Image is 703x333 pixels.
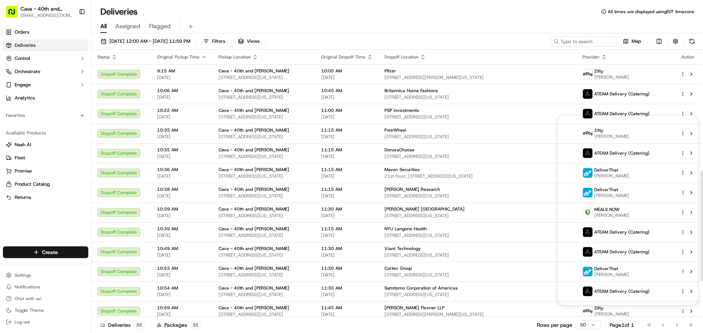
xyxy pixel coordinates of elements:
button: Fleet [3,152,88,164]
span: Orders [15,29,29,35]
span: Cava - 40th and [PERSON_NAME] [219,88,289,94]
span: 10:39 AM [157,226,207,232]
button: [EMAIL_ADDRESS][DOMAIN_NAME] [21,12,73,18]
span: [STREET_ADDRESS][US_STATE] [384,252,571,258]
h1: Deliveries [100,6,138,18]
iframe: Customer support window [557,116,698,305]
span: [DATE] [321,154,373,159]
span: [STREET_ADDRESS][US_STATE] [219,232,309,238]
span: PSP investments [384,107,419,113]
div: 32 [134,322,145,328]
span: Britannica Home Fashions [384,88,438,94]
span: [STREET_ADDRESS][US_STATE] [219,252,309,258]
span: 11:30 AM [321,246,373,251]
span: Orchestrate [15,68,40,75]
span: Cava - 40th and [PERSON_NAME] [219,265,289,271]
span: [STREET_ADDRESS][US_STATE] [384,94,571,100]
span: Create [42,249,58,256]
img: zifty-logo-trans-sq.png [583,69,592,79]
span: Dropoff Location [384,54,419,60]
span: 10:53 AM [157,265,207,271]
button: Create [3,246,88,258]
span: 10:36 AM [157,167,207,173]
span: [DATE] [321,213,373,219]
span: ATEAM Delivery (Catering) [594,91,650,97]
span: [STREET_ADDRESS][US_STATE] [219,311,309,317]
span: 10:59 AM [157,305,207,311]
span: Cava - 40th and [PERSON_NAME] [219,147,289,153]
span: [DATE] [321,272,373,278]
span: [PERSON_NAME] [GEOGRAPHIC_DATA] [384,206,465,212]
span: Cava - 40th and [PERSON_NAME] [219,127,289,133]
span: [PERSON_NAME] [594,311,629,317]
span: 11:15 AM [321,127,373,133]
img: zifty-logo-trans-sq.png [583,306,592,316]
span: Status [97,54,110,60]
span: Map [632,38,641,45]
span: Deliveries [15,42,36,49]
button: Orchestrate [3,66,88,77]
div: Available Products [3,127,88,139]
button: Returns [3,192,88,203]
span: Cava - 40th and [PERSON_NAME] [219,107,289,113]
div: Packages [157,321,201,329]
span: Flagged [149,22,171,31]
a: Nash AI [6,141,85,148]
input: Type to search [551,36,617,46]
span: Chat with us! [15,296,41,302]
span: 10:00 AM [321,68,373,74]
span: 10:35 AM [157,127,207,133]
span: Returns [15,194,31,201]
a: Orders [3,26,88,38]
span: [DATE] [157,94,207,100]
span: Cortec Group [384,265,412,271]
span: Cava - 40th and [PERSON_NAME] [219,68,289,74]
span: 11:15 AM [321,186,373,192]
div: Favorites [3,110,88,121]
span: Original Dropoff Time [321,54,365,60]
span: Analytics [15,95,35,101]
button: Settings [3,270,88,280]
span: [STREET_ADDRESS][US_STATE] [219,292,309,298]
span: All times are displayed using EDT timezone [608,9,694,15]
span: [STREET_ADDRESS][US_STATE] [384,154,571,159]
span: [DATE] [157,311,207,317]
span: Zifty [594,305,603,311]
span: Engage [15,82,31,88]
span: Control [15,55,30,62]
a: Analytics [3,92,88,104]
span: [PERSON_NAME] [594,74,629,80]
span: 10:49 AM [157,246,207,251]
span: [DATE] [157,292,207,298]
span: 10:54 AM [157,285,207,291]
span: [STREET_ADDRESS][US_STATE] [219,75,309,80]
span: 10:45 AM [321,88,373,94]
button: Log out [3,317,88,327]
span: Promise [15,168,32,174]
button: Notifications [3,282,88,292]
iframe: Open customer support [680,309,699,329]
span: [DATE] [157,213,207,219]
span: [DATE] [157,173,207,179]
span: [PERSON_NAME] Research [384,186,440,192]
a: Deliveries [3,39,88,51]
span: [DATE] [321,134,373,140]
span: [STREET_ADDRESS][US_STATE] [384,134,571,140]
span: [DATE] 12:00 AM - [DATE] 11:59 PM [109,38,190,45]
span: Cava - 40th and [PERSON_NAME] [219,285,289,291]
span: [STREET_ADDRESS][US_STATE] [219,134,309,140]
span: 11:15 AM [321,167,373,173]
span: [STREET_ADDRESS][US_STATE] [219,114,309,120]
span: [DATE] [321,193,373,199]
span: Pickup Location [219,54,251,60]
span: [STREET_ADDRESS][US_STATE] [219,173,309,179]
span: 11:00 AM [321,107,373,113]
span: Product Catalog [15,181,50,188]
span: Viant Technology [384,246,421,251]
span: [DATE] [157,193,207,199]
span: Sumitomo Corporation of Americas [384,285,458,291]
button: [DATE] 12:00 AM - [DATE] 11:59 PM [97,36,194,46]
span: [STREET_ADDRESS][US_STATE] [384,232,571,238]
div: 32 [190,322,201,328]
